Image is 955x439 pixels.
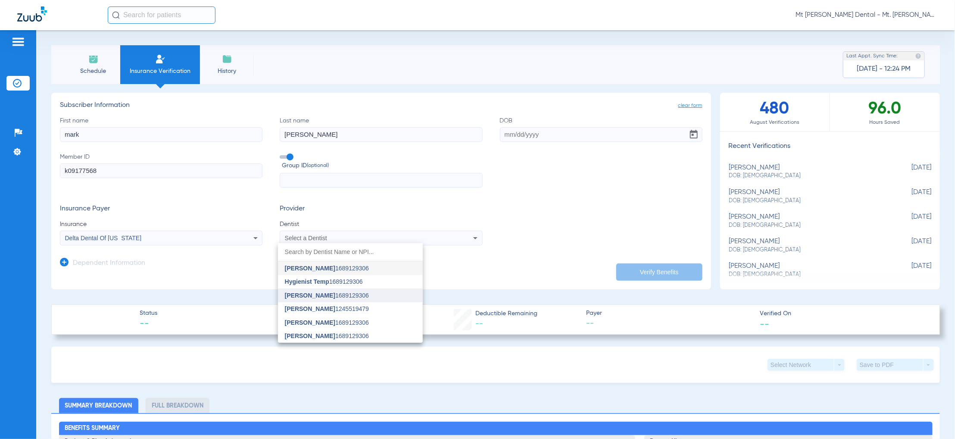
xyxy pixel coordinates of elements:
[912,398,955,439] iframe: Chat Widget
[285,292,369,298] span: 1689129306
[278,243,423,261] input: dropdown search
[285,265,369,271] span: 1689129306
[285,333,369,339] span: 1689129306
[285,306,369,312] span: 1245519479
[285,292,335,299] span: [PERSON_NAME]
[285,320,369,326] span: 1689129306
[285,305,335,312] span: [PERSON_NAME]
[285,278,329,285] span: Hygienist Temp
[285,332,335,339] span: [PERSON_NAME]
[285,265,335,272] span: [PERSON_NAME]
[285,319,335,326] span: [PERSON_NAME]
[285,279,363,285] span: 1689129306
